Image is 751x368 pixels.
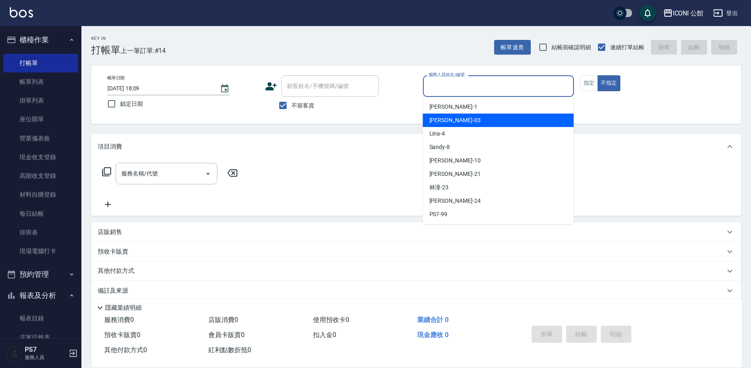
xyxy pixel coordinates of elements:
p: 其他付款方式 [98,267,138,276]
label: 帳單日期 [107,75,125,81]
div: 店販銷售 [91,222,741,242]
span: 林潼 -23 [429,183,449,192]
label: 服務人員姓名/編號 [429,72,464,78]
h2: Key In [91,36,120,41]
button: 櫃檯作業 [3,29,78,50]
a: 店家日報表 [3,328,78,347]
span: 鎖定日期 [120,100,143,108]
span: 業績合計 0 [417,316,449,324]
button: 帳單速查 [494,40,531,55]
button: 預約管理 [3,264,78,285]
span: 結帳前確認明細 [552,43,591,52]
a: 打帳單 [3,54,78,72]
span: 服務消費 0 [104,316,134,324]
div: 項目消費 [91,134,741,160]
p: 店販銷售 [98,228,122,237]
a: 高階收支登錄 [3,166,78,185]
a: 現場電腦打卡 [3,242,78,261]
a: 營業儀表板 [3,129,78,148]
span: 店販消費 0 [208,316,238,324]
span: [PERSON_NAME] -24 [429,197,481,205]
span: 連續打單結帳 [610,43,644,52]
h5: PS7 [25,346,66,354]
span: 上一筆訂單:#14 [120,46,166,56]
button: save [639,5,656,21]
a: 掛單列表 [3,91,78,110]
span: 預收卡販賣 0 [104,331,140,339]
a: 材料自購登錄 [3,185,78,204]
a: 排班表 [3,223,78,242]
button: 登出 [710,6,741,21]
a: 座位開單 [3,110,78,129]
p: 預收卡販賣 [98,248,128,256]
span: Lina -4 [429,129,445,138]
span: 會員卡販賣 0 [208,331,245,339]
h3: 打帳單 [91,44,120,56]
button: 不指定 [598,75,620,91]
p: 隱藏業績明細 [105,304,142,312]
span: 使用預收卡 0 [313,316,349,324]
span: 其他付款方式 0 [104,346,147,354]
span: 現金應收 0 [417,331,449,339]
div: ICONI 公館 [673,8,704,18]
div: 備註及來源 [91,281,741,300]
div: 其他付款方式 [91,261,741,281]
span: PS7 -99 [429,210,448,219]
button: 指定 [580,75,598,91]
button: ICONI 公館 [660,5,707,22]
div: 預收卡販賣 [91,242,741,261]
span: [PERSON_NAME] -21 [429,170,481,178]
span: [PERSON_NAME] -1 [429,103,477,111]
button: Open [201,167,215,180]
span: [PERSON_NAME] -03 [429,116,481,125]
img: Logo [10,7,33,18]
span: 紅利點數折抵 0 [208,346,251,354]
a: 現金收支登錄 [3,148,78,166]
p: 項目消費 [98,142,122,151]
input: YYYY/MM/DD hh:mm [107,82,212,95]
img: Person [7,345,23,361]
p: 備註及來源 [98,287,128,295]
span: 不留客資 [291,101,314,110]
span: [PERSON_NAME] -10 [429,156,481,165]
span: Sandy -8 [429,143,450,151]
span: 扣入金 0 [313,331,336,339]
button: 報表及分析 [3,285,78,306]
a: 帳單列表 [3,72,78,91]
a: 報表目錄 [3,309,78,328]
button: Choose date, selected date is 2025-08-22 [215,79,234,99]
a: 每日結帳 [3,204,78,223]
p: 服務人員 [25,354,66,361]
